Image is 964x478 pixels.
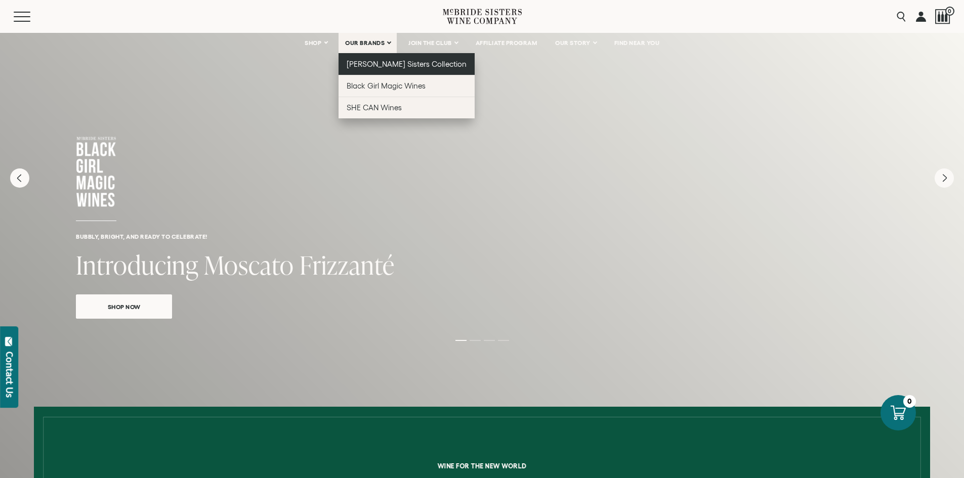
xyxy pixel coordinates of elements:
[298,33,333,53] a: SHOP
[339,97,475,118] a: SHE CAN Wines
[408,39,452,47] span: JOIN THE CLUB
[76,247,198,282] span: Introducing
[498,340,509,341] li: Page dot 4
[945,7,954,16] span: 0
[455,340,467,341] li: Page dot 1
[204,247,294,282] span: Moscato
[903,395,916,408] div: 0
[935,168,954,188] button: Next
[608,33,666,53] a: FIND NEAR YOU
[469,33,544,53] a: AFFILIATE PROGRAM
[484,340,495,341] li: Page dot 3
[14,12,50,22] button: Mobile Menu Trigger
[549,33,603,53] a: OUR STORY
[76,233,888,240] h6: Bubbly, bright, and ready to celebrate!
[90,301,158,313] span: Shop Now
[5,352,15,398] div: Contact Us
[76,294,172,319] a: Shop Now
[112,462,851,469] h6: Wine for the new world
[555,39,591,47] span: OUR STORY
[402,33,464,53] a: JOIN THE CLUB
[614,39,660,47] span: FIND NEAR YOU
[339,75,475,97] a: Black Girl Magic Wines
[347,103,402,112] span: SHE CAN Wines
[347,60,467,68] span: [PERSON_NAME] Sisters Collection
[305,39,322,47] span: SHOP
[300,247,395,282] span: Frizzanté
[470,340,481,341] li: Page dot 2
[347,81,426,90] span: Black Girl Magic Wines
[339,33,397,53] a: OUR BRANDS
[476,39,537,47] span: AFFILIATE PROGRAM
[10,168,29,188] button: Previous
[345,39,385,47] span: OUR BRANDS
[339,53,475,75] a: [PERSON_NAME] Sisters Collection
